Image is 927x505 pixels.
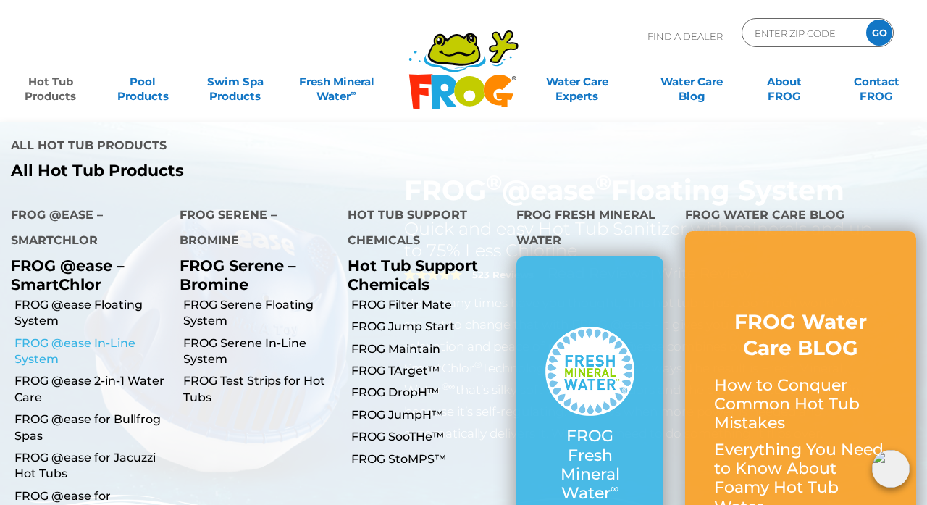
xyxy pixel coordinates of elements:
h3: FROG Water Care BLOG [714,309,887,362]
a: FROG Serene Floating System [183,297,337,330]
sup: ∞ [611,481,619,496]
a: FROG Filter Mate [351,297,506,313]
h4: Hot Tub Support Chemicals [348,202,495,256]
a: FROG JumpH™ [351,407,506,423]
a: FROG @ease 2-in-1 Water Care [14,373,169,406]
h4: All Hot Tub Products [11,133,453,162]
p: FROG @ease – SmartChlor [11,256,158,293]
h4: FROG @ease – SmartChlor [11,202,158,256]
sup: ∞ [351,88,356,98]
a: FROG Jump Start [351,319,506,335]
a: FROG Maintain [351,341,506,357]
h4: FROG Serene – Bromine [180,202,327,256]
a: FROG @ease for Jacuzzi Hot Tubs [14,450,169,483]
a: All Hot Tub Products [11,162,453,180]
a: Water CareBlog [656,67,728,96]
p: Find A Dealer [647,18,723,54]
img: openIcon [872,450,910,488]
p: How to Conquer Common Hot Tub Mistakes [714,376,887,433]
a: FROG Serene In-Line System [183,335,337,368]
a: FROG @ease In-Line System [14,335,169,368]
input: GO [866,20,892,46]
a: FROG SooTHe™ [351,429,506,445]
a: PoolProducts [107,67,179,96]
a: FROG @ease Floating System [14,297,169,330]
h4: FROG Water Care Blog [685,202,916,231]
a: Swim SpaProducts [199,67,271,96]
h4: FROG Fresh Mineral Water [516,202,663,256]
a: ContactFROG [841,67,913,96]
a: Hot TubProducts [14,67,86,96]
a: FROG @ease for Bullfrog Spas [14,412,169,444]
a: FROG TArget™ [351,363,506,379]
p: FROG Serene – Bromine [180,256,327,293]
a: Fresh MineralWater∞ [292,67,382,96]
a: AboutFROG [748,67,820,96]
a: FROG Test Strips for Hot Tubs [183,373,337,406]
a: FROG DropH™ [351,385,506,401]
a: Hot Tub Support Chemicals [348,256,478,293]
a: FROG StoMPS™ [351,451,506,467]
input: Zip Code Form [753,22,851,43]
a: Water CareExperts [519,67,635,96]
p: FROG Fresh Mineral Water [545,427,634,504]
